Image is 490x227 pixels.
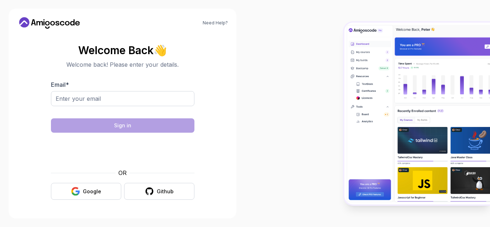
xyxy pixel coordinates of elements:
[69,137,177,164] iframe: Widget containing checkbox for hCaptcha security challenge
[51,118,194,133] button: Sign in
[51,44,194,56] h2: Welcome Back
[51,60,194,69] p: Welcome back! Please enter your details.
[344,23,490,204] img: Amigoscode Dashboard
[51,81,69,88] label: Email *
[203,20,228,26] a: Need Help?
[114,122,131,129] div: Sign in
[17,17,82,29] a: Home link
[157,188,174,195] div: Github
[83,188,101,195] div: Google
[51,91,194,106] input: Enter your email
[152,43,168,58] span: 👋
[118,169,127,177] p: OR
[124,183,194,200] button: Github
[51,183,121,200] button: Google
